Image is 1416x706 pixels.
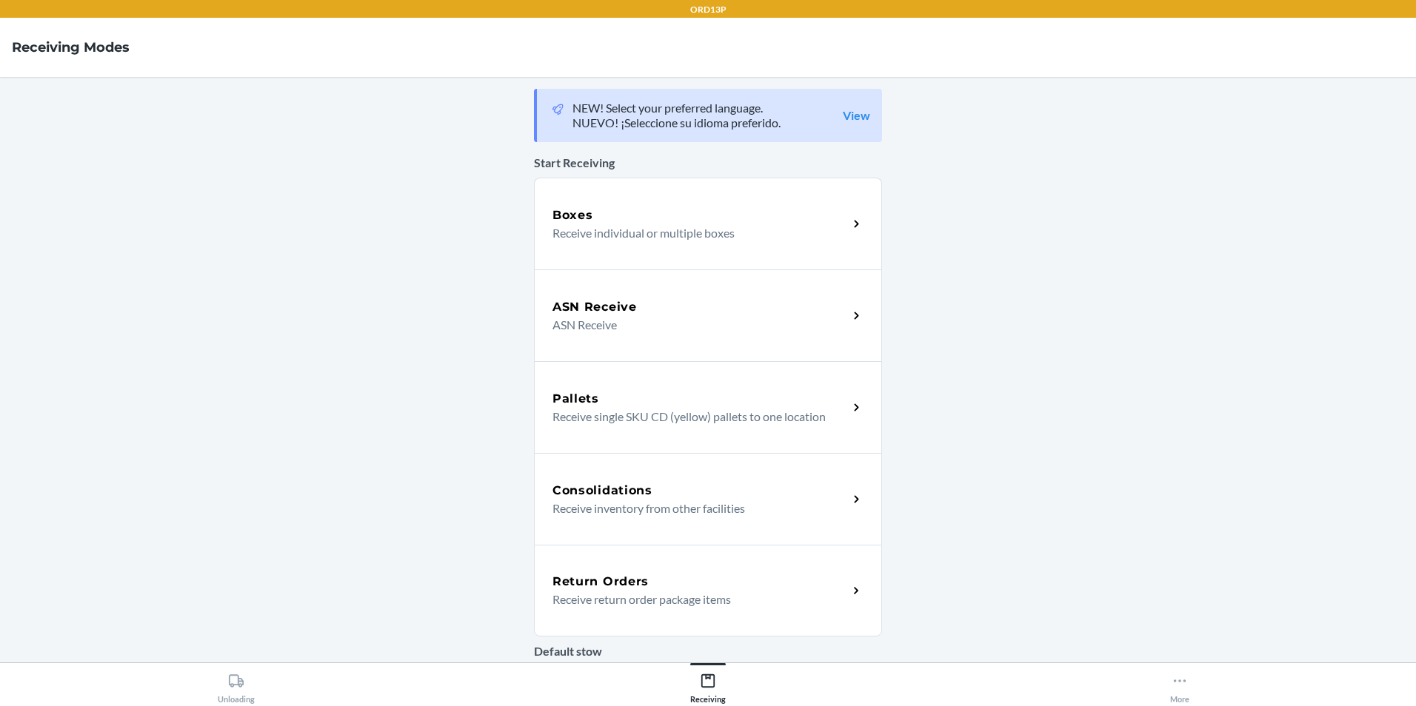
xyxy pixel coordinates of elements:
[552,390,599,408] h5: Pallets
[552,206,593,224] h5: Boxes
[572,115,781,130] p: NUEVO! ¡Seleccione su idioma preferido.
[534,154,882,172] p: Start Receiving
[12,38,130,57] h4: Receiving Modes
[552,408,836,426] p: Receive single SKU CD (yellow) pallets to one location
[572,101,781,115] p: NEW! Select your preferred language.
[552,316,836,334] p: ASN Receive
[534,453,882,545] a: ConsolidationsReceive inventory from other facilities
[534,642,882,660] p: Default stow
[218,667,255,704] div: Unloading
[534,361,882,453] a: PalletsReceive single SKU CD (yellow) pallets to one location
[534,545,882,636] a: Return OrdersReceive return order package items
[552,591,836,608] p: Receive return order package items
[472,663,944,704] button: Receiving
[552,573,649,591] h5: Return Orders
[1170,667,1189,704] div: More
[690,667,726,704] div: Receiving
[552,500,836,517] p: Receive inventory from other facilities
[843,108,870,123] a: View
[534,178,882,269] a: BoxesReceive individual or multiple boxes
[690,3,727,16] p: ORD13P
[552,224,836,242] p: Receive individual or multiple boxes
[534,269,882,361] a: ASN ReceiveASN Receive
[944,663,1416,704] button: More
[552,482,652,500] h5: Consolidations
[552,298,637,316] h5: ASN Receive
